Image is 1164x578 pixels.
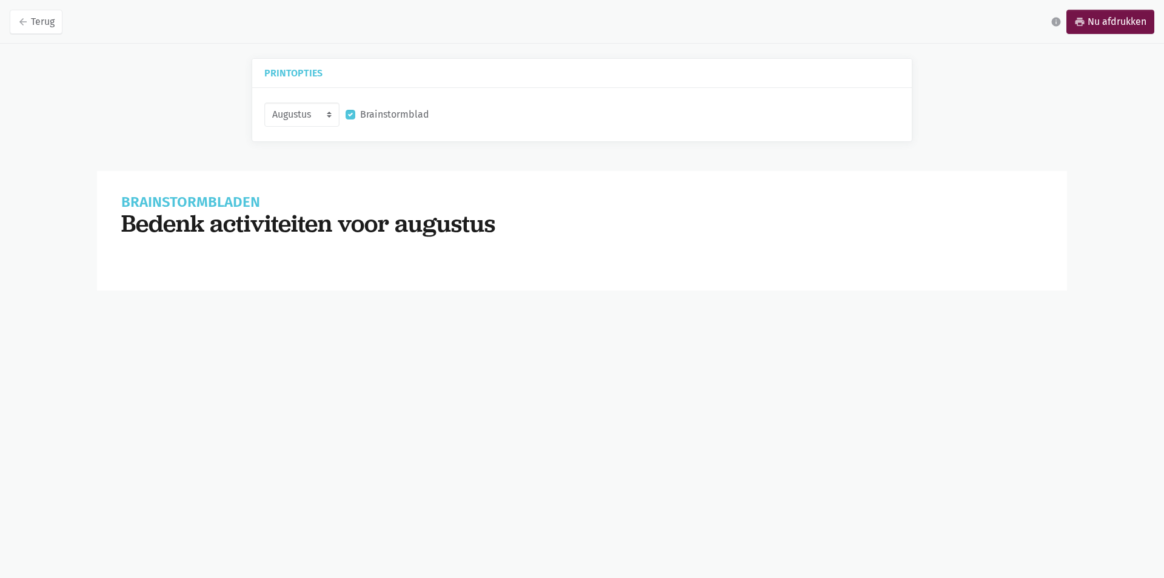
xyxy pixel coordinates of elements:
i: arrow_back [18,16,28,27]
a: printNu afdrukken [1066,10,1154,34]
h1: Brainstormbladen [121,195,1043,209]
a: arrow_backTerug [10,10,62,34]
h5: Printopties [264,69,900,78]
i: print [1074,16,1085,27]
h1: Bedenk activiteiten voor augustus [121,209,1043,237]
i: info [1051,16,1062,27]
label: Brainstormblad [360,107,429,123]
